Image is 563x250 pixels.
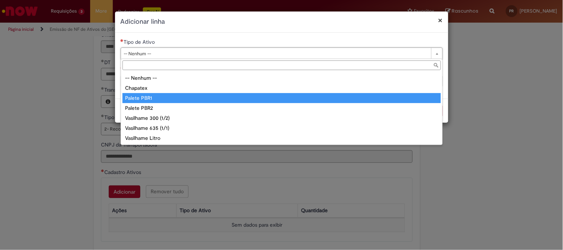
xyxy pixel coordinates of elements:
div: -- Nenhum -- [122,73,441,83]
div: Vasilhame 635 (1/1) [122,123,441,133]
div: Vasilhame 300 (1/2) [122,113,441,123]
div: Palete PBR1 [122,93,441,103]
div: Vasilhame Litro [122,133,441,143]
div: Chapatex [122,83,441,93]
ul: Tipo de Ativo [121,72,442,145]
div: Palete PBR2 [122,103,441,113]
